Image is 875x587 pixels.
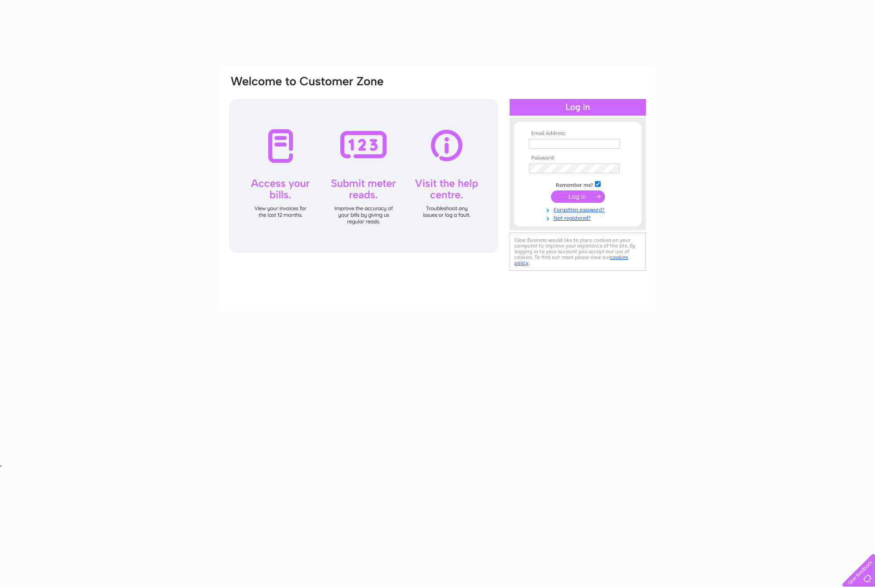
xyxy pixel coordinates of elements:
[529,213,629,222] a: Not registered?
[510,233,646,271] div: Clear Business would like to place cookies on your computer to improve your experience of the sit...
[527,155,629,161] th: Password:
[514,254,628,266] a: cookies policy
[551,190,605,203] input: Submit
[527,180,629,189] td: Remember me?
[527,131,629,137] th: Email Address:
[529,205,629,213] a: Forgotten password?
